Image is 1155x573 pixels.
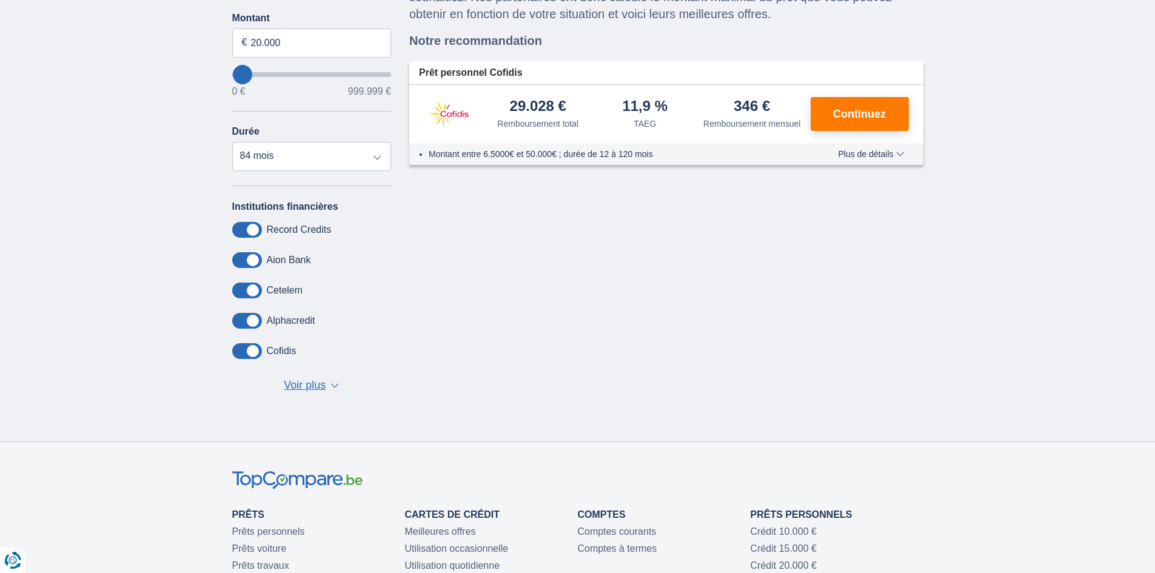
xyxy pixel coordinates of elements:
[232,471,363,490] img: TopCompare
[838,150,904,158] span: Plus de détails
[419,99,480,129] img: pret personnel Cofidis
[405,509,500,520] a: Cartes de Crédit
[622,99,668,115] div: 11,9 %
[829,149,913,159] button: Plus de détails
[751,509,852,520] a: Prêts personnels
[634,118,656,130] div: TAEG
[578,543,657,554] a: Comptes à termes
[578,509,626,520] a: Comptes
[267,315,315,326] label: Alphacredit
[833,109,886,119] span: Continuez
[267,224,332,235] label: Record Credits
[267,346,296,357] label: Cofidis
[734,99,770,115] div: 346 €
[510,99,566,115] div: 29.028 €
[232,72,392,77] input: wantToBorrow
[419,66,523,80] span: Prêt personnel Cofidis
[280,377,343,394] button: Voir plus ▼
[284,378,326,394] span: Voir plus
[578,526,657,537] a: Comptes courants
[751,526,817,537] a: Crédit 10.000 €
[703,118,800,130] div: Remboursement mensuel
[751,560,817,571] a: Crédit 20.000 €
[232,526,305,537] a: Prêts personnels
[232,13,392,24] label: Montant
[348,87,391,96] span: 999.999 €
[497,118,578,130] div: Remboursement total
[405,543,509,554] a: Utilisation occasionnelle
[232,509,264,520] a: Prêts
[405,526,476,537] a: Meilleures offres
[232,201,338,212] label: Institutions financières
[330,383,339,388] span: ▼
[267,255,311,266] label: Aion Bank
[429,148,803,160] li: Montant entre 6.5000€ et 50.000€ ; durée de 12 à 120 mois
[242,36,247,50] span: €
[751,543,817,554] a: Crédit 15.000 €
[267,285,303,296] label: Cetelem
[811,97,909,131] button: Continuez
[232,126,259,137] label: Durée
[232,87,246,96] span: 0 €
[232,560,289,571] a: Prêts travaux
[405,560,500,571] a: Utilisation quotidienne
[232,543,287,554] a: Prêts voiture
